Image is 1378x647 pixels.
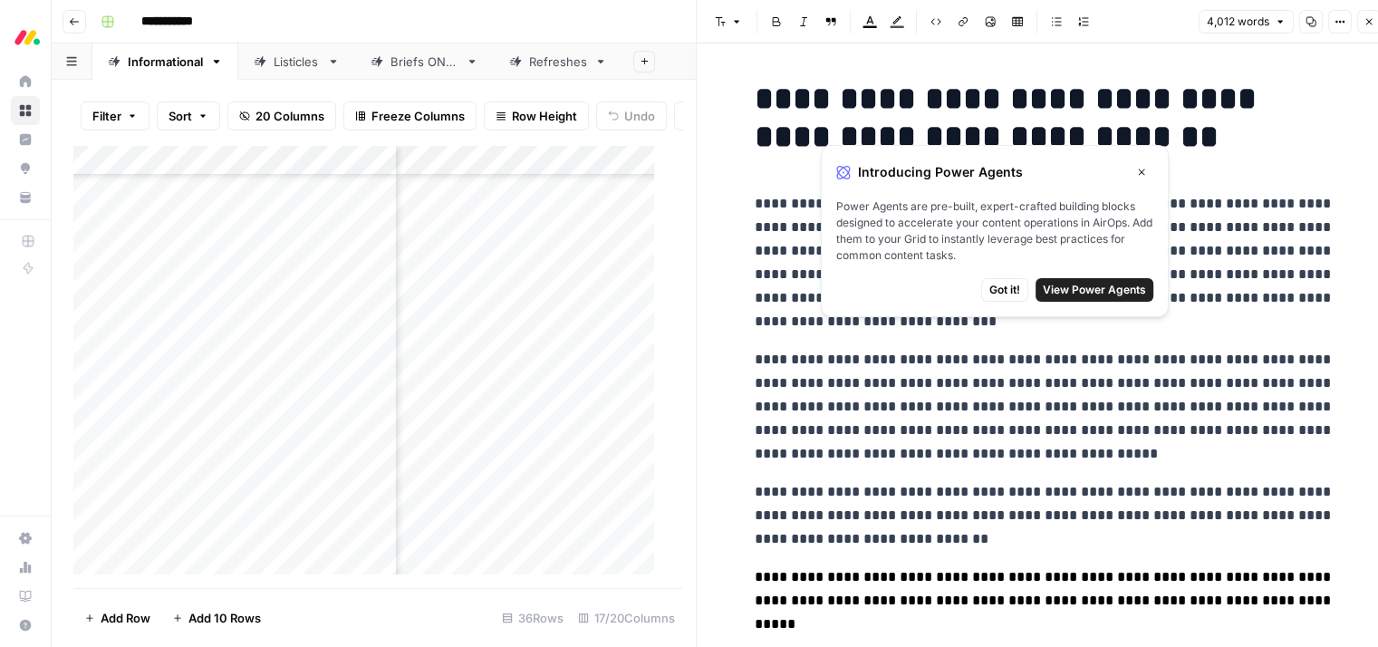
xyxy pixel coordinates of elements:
[128,53,203,71] div: Informational
[11,125,40,154] a: Insights
[11,553,40,582] a: Usage
[11,96,40,125] a: Browse
[355,43,494,80] a: Briefs ONLY
[161,604,272,633] button: Add 10 Rows
[11,21,43,53] img: Monday.com Logo
[371,107,465,125] span: Freeze Columns
[92,43,238,80] a: Informational
[157,101,220,130] button: Sort
[836,160,1153,184] div: Introducing Power Agents
[1036,278,1153,302] button: View Power Agents
[11,524,40,553] a: Settings
[101,609,150,627] span: Add Row
[596,101,667,130] button: Undo
[484,101,589,130] button: Row Height
[81,101,149,130] button: Filter
[73,604,161,633] button: Add Row
[169,107,192,125] span: Sort
[390,53,458,71] div: Briefs ONLY
[92,107,121,125] span: Filter
[989,282,1020,298] span: Got it!
[11,67,40,96] a: Home
[495,604,571,633] div: 36 Rows
[274,53,320,71] div: Listicles
[571,604,682,633] div: 17/20 Columns
[11,14,40,60] button: Workspace: Monday.com
[227,101,336,130] button: 20 Columns
[1043,282,1146,298] span: View Power Agents
[11,611,40,640] button: Help + Support
[11,183,40,212] a: Your Data
[11,582,40,611] a: Learning Hub
[1207,14,1269,30] span: 4,012 words
[836,198,1153,264] span: Power Agents are pre-built, expert-crafted building blocks designed to accelerate your content op...
[11,154,40,183] a: Opportunities
[188,609,261,627] span: Add 10 Rows
[343,101,477,130] button: Freeze Columns
[512,107,577,125] span: Row Height
[529,53,587,71] div: Refreshes
[494,43,622,80] a: Refreshes
[238,43,355,80] a: Listicles
[624,107,655,125] span: Undo
[1199,10,1294,34] button: 4,012 words
[255,107,324,125] span: 20 Columns
[981,278,1028,302] button: Got it!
